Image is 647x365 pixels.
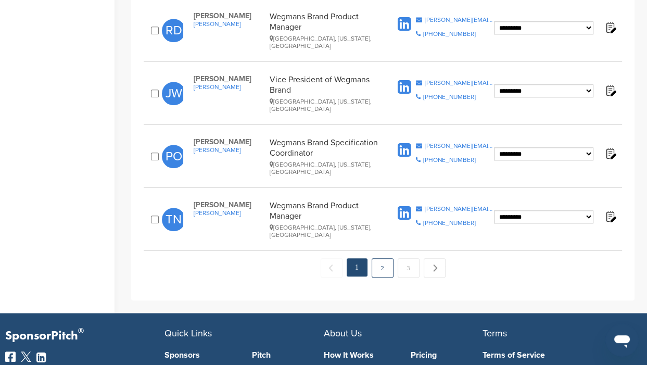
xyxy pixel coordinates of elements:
img: Notes [604,21,617,34]
a: 3 [398,258,420,278]
div: Wegmans Brand Specification Coordinator [270,137,380,175]
div: Vice President of Wegmans Brand [270,74,380,112]
span: JW [162,82,185,105]
p: SponsorPitch [5,329,164,344]
a: Pitch [252,351,324,359]
a: Terms of Service [483,351,626,359]
div: Wegmans Brand Product Manager [270,200,380,238]
a: [PERSON_NAME] [194,146,264,154]
div: [GEOGRAPHIC_DATA], [US_STATE], [GEOGRAPHIC_DATA] [270,224,380,238]
img: Notes [604,84,617,97]
a: [PERSON_NAME] [194,83,264,91]
div: [PHONE_NUMBER] [423,220,476,226]
a: Next → [424,258,446,278]
span: PO [162,145,185,168]
a: Sponsors [164,351,236,359]
div: Wegmans Brand Product Manager [270,11,380,49]
a: [PERSON_NAME] [194,209,264,217]
div: [PERSON_NAME][EMAIL_ADDRESS][PERSON_NAME][DOMAIN_NAME] [425,17,494,23]
div: [PHONE_NUMBER] [423,157,476,163]
div: [GEOGRAPHIC_DATA], [US_STATE], [GEOGRAPHIC_DATA] [270,35,380,49]
a: 2 [372,258,394,278]
span: ® [78,324,84,337]
span: [PERSON_NAME] [194,74,264,83]
span: [PERSON_NAME] [194,200,264,209]
div: [PERSON_NAME][EMAIL_ADDRESS][PERSON_NAME][DOMAIN_NAME] [425,143,494,149]
img: Facebook [5,351,16,362]
span: Terms [483,328,507,339]
span: TN [162,208,185,231]
span: Quick Links [164,328,212,339]
img: Twitter [21,351,31,362]
span: [PERSON_NAME] [194,137,264,146]
div: [GEOGRAPHIC_DATA], [US_STATE], [GEOGRAPHIC_DATA] [270,161,380,175]
span: About Us [324,328,362,339]
iframe: Button to launch messaging window [605,323,639,357]
div: [PERSON_NAME][EMAIL_ADDRESS][PERSON_NAME][DOMAIN_NAME] [425,80,494,86]
img: Notes [604,210,617,223]
div: [PHONE_NUMBER] [423,94,476,100]
a: Pricing [411,351,483,359]
em: 1 [347,258,367,276]
span: RD [162,19,185,42]
span: [PERSON_NAME] [194,11,264,20]
a: How It Works [324,351,396,359]
span: ← Previous [321,258,342,278]
div: [PERSON_NAME][EMAIL_ADDRESS][PERSON_NAME][DOMAIN_NAME] [425,206,494,212]
a: [PERSON_NAME] [194,20,264,28]
img: Notes [604,147,617,160]
div: [GEOGRAPHIC_DATA], [US_STATE], [GEOGRAPHIC_DATA] [270,98,380,112]
div: [PHONE_NUMBER] [423,31,476,37]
